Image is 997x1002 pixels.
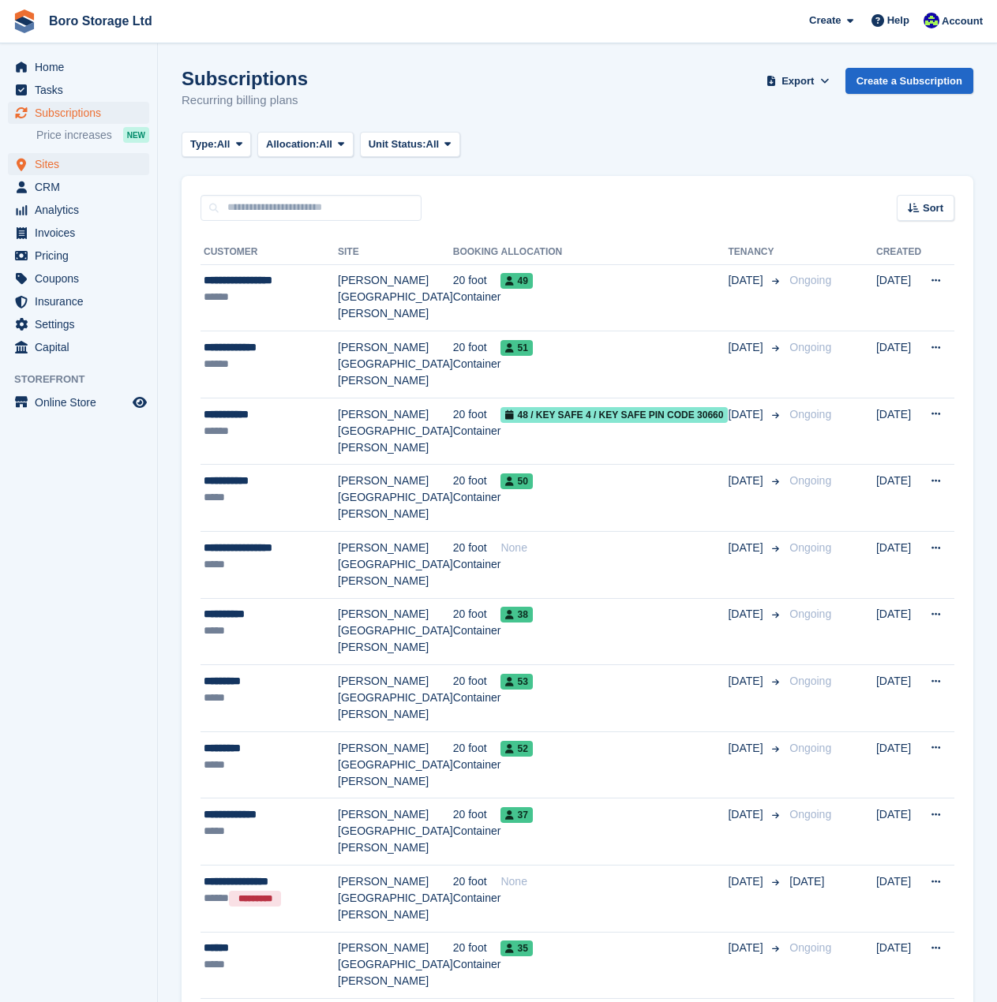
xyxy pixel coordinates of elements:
[789,474,831,487] span: Ongoing
[338,598,453,665] td: [PERSON_NAME][GEOGRAPHIC_DATA][PERSON_NAME]
[728,873,766,890] span: [DATE]
[123,127,149,143] div: NEW
[728,606,766,623] span: [DATE]
[338,240,453,265] th: Site
[8,290,149,312] a: menu
[8,336,149,358] a: menu
[190,136,217,152] span: Type:
[35,313,129,335] span: Settings
[876,240,921,265] th: Created
[887,13,909,28] span: Help
[338,398,453,465] td: [PERSON_NAME][GEOGRAPHIC_DATA][PERSON_NAME]
[500,240,728,265] th: Allocation
[35,79,129,101] span: Tasks
[201,240,338,265] th: Customer
[876,665,921,732] td: [DATE]
[845,68,973,94] a: Create a Subscription
[35,245,129,267] span: Pricing
[8,313,149,335] a: menu
[876,398,921,465] td: [DATE]
[338,866,453,933] td: [PERSON_NAME][GEOGRAPHIC_DATA][PERSON_NAME]
[338,331,453,398] td: [PERSON_NAME][GEOGRAPHIC_DATA][PERSON_NAME]
[13,9,36,33] img: stora-icon-8386f47178a22dfd0bd8f6a31ec36ba5ce8667c1dd55bd0f319d3a0aa187defe.svg
[789,341,831,353] span: Ongoing
[942,13,983,29] span: Account
[453,665,501,732] td: 20 foot Container
[876,264,921,331] td: [DATE]
[876,331,921,398] td: [DATE]
[876,731,921,798] td: [DATE]
[876,532,921,599] td: [DATE]
[35,102,129,124] span: Subscriptions
[35,56,129,78] span: Home
[453,465,501,532] td: 20 foot Container
[8,222,149,244] a: menu
[876,465,921,532] td: [DATE]
[182,68,308,89] h1: Subscriptions
[257,132,354,158] button: Allocation: All
[923,200,943,216] span: Sort
[8,102,149,124] a: menu
[876,866,921,933] td: [DATE]
[789,941,831,954] span: Ongoing
[789,675,831,687] span: Ongoing
[8,176,149,198] a: menu
[8,199,149,221] a: menu
[338,731,453,798] td: [PERSON_NAME][GEOGRAPHIC_DATA][PERSON_NAME]
[789,608,831,620] span: Ongoing
[453,866,501,933] td: 20 foot Container
[500,607,532,623] span: 38
[8,391,149,413] a: menu
[453,932,501,999] td: 20 foot Container
[338,932,453,999] td: [PERSON_NAME][GEOGRAPHIC_DATA][PERSON_NAME]
[426,136,440,152] span: All
[130,393,149,412] a: Preview store
[35,267,129,290] span: Coupons
[789,875,824,888] span: [DATE]
[36,128,112,143] span: Price increases
[266,136,319,152] span: Allocation:
[728,806,766,823] span: [DATE]
[789,742,831,754] span: Ongoing
[338,264,453,331] td: [PERSON_NAME][GEOGRAPHIC_DATA][PERSON_NAME]
[360,132,460,158] button: Unit Status: All
[453,264,501,331] td: 20 foot Container
[789,274,831,286] span: Ongoing
[500,873,728,890] div: None
[369,136,426,152] span: Unit Status:
[500,473,532,489] span: 50
[35,199,129,221] span: Analytics
[43,8,159,34] a: Boro Storage Ltd
[728,406,766,423] span: [DATE]
[781,73,814,89] span: Export
[500,540,728,556] div: None
[500,807,532,823] span: 37
[500,340,532,356] span: 51
[728,940,766,956] span: [DATE]
[35,290,129,312] span: Insurance
[453,398,501,465] td: 20 foot Container
[876,798,921,866] td: [DATE]
[14,372,157,387] span: Storefront
[728,339,766,356] span: [DATE]
[500,741,532,757] span: 52
[338,798,453,866] td: [PERSON_NAME][GEOGRAPHIC_DATA][PERSON_NAME]
[789,808,831,821] span: Ongoing
[763,68,833,94] button: Export
[35,336,129,358] span: Capital
[728,740,766,757] span: [DATE]
[876,932,921,999] td: [DATE]
[35,153,129,175] span: Sites
[182,132,251,158] button: Type: All
[35,391,129,413] span: Online Store
[453,798,501,866] td: 20 foot Container
[453,598,501,665] td: 20 foot Container
[8,79,149,101] a: menu
[319,136,332,152] span: All
[36,126,149,144] a: Price increases NEW
[453,731,501,798] td: 20 foot Container
[500,674,532,690] span: 53
[338,665,453,732] td: [PERSON_NAME][GEOGRAPHIC_DATA][PERSON_NAME]
[728,673,766,690] span: [DATE]
[500,940,532,956] span: 35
